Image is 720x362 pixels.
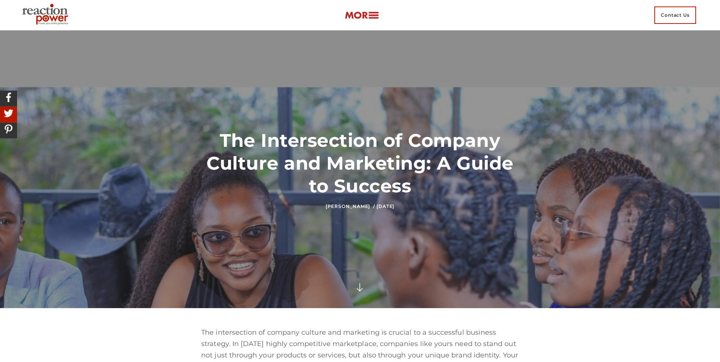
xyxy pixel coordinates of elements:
img: Share On Pinterest [2,123,15,136]
time: [DATE] [377,203,394,209]
img: more-btn.png [345,11,379,20]
img: Executive Branding | Personal Branding Agency [19,2,74,29]
img: Share On Facebook [2,91,15,104]
a: [PERSON_NAME] / [326,203,375,209]
span: Contact Us [654,6,696,24]
img: Share On Twitter [2,107,15,120]
h1: The Intersection of Company Culture and Marketing: A Guide to Success [201,129,519,197]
